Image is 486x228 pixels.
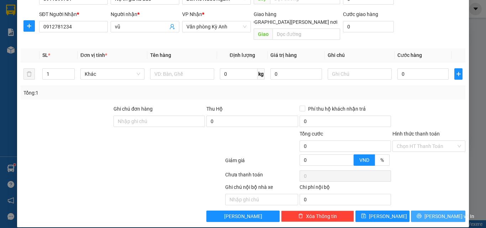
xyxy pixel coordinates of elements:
div: Gửi: Văn phòng Kỳ Anh [5,42,59,57]
span: Định lượng [229,52,255,58]
div: Giảm giá [224,157,299,169]
span: user-add [169,24,175,30]
th: Ghi chú [325,48,395,62]
span: [PERSON_NAME] [224,212,262,220]
label: Cước giao hàng [343,11,378,17]
input: Nhập ghi chú [225,194,298,205]
span: Tên hàng [150,52,171,58]
input: Ghi Chú [328,68,392,80]
span: plus [24,23,35,29]
button: printer[PERSON_NAME] và In [411,211,465,222]
span: printer [417,213,422,219]
text: VPKA1208250178 [32,30,89,38]
div: Tổng: 1 [23,89,188,97]
div: Nhận: Bến Xe Nước Ngầm [62,42,116,57]
label: Ghi chú đơn hàng [113,106,153,112]
input: Cước giao hàng [343,21,394,32]
span: VND [359,157,369,163]
div: Chi phí nội bộ [300,183,391,194]
span: % [380,157,384,163]
input: Dọc đường [273,28,340,40]
span: Cước hàng [397,52,422,58]
span: Giá trị hàng [270,52,297,58]
span: [GEOGRAPHIC_DATA][PERSON_NAME] nơi [240,18,340,26]
span: [PERSON_NAME] và In [424,212,474,220]
button: plus [454,68,463,80]
button: deleteXóa Thông tin [281,211,354,222]
span: Phí thu hộ khách nhận trả [305,105,369,113]
span: plus [455,71,462,77]
div: Người nhận [111,10,179,18]
span: Tổng cước [300,131,323,137]
span: Giao [254,28,273,40]
div: SĐT Người Nhận [39,10,108,18]
span: Đơn vị tính [80,52,107,58]
span: Thu Hộ [206,106,223,112]
div: Chưa thanh toán [224,171,299,183]
input: VD: Bàn, Ghế [150,68,214,80]
span: Văn phòng Kỳ Anh [186,21,247,32]
span: save [361,213,366,219]
button: delete [23,68,35,80]
button: save[PERSON_NAME] [355,211,410,222]
div: Ghi chú nội bộ nhà xe [225,183,298,194]
button: plus [23,20,35,32]
span: Giao hàng [254,11,276,17]
span: VP Nhận [182,11,202,17]
span: kg [258,68,265,80]
button: [PERSON_NAME] [206,211,279,222]
input: 0 [270,68,322,80]
input: Ghi chú đơn hàng [113,116,205,127]
span: Xóa Thông tin [306,212,337,220]
span: SL [42,52,48,58]
label: Hình thức thanh toán [392,131,440,137]
span: [PERSON_NAME] [369,212,407,220]
span: Khác [85,69,140,79]
span: delete [298,213,303,219]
